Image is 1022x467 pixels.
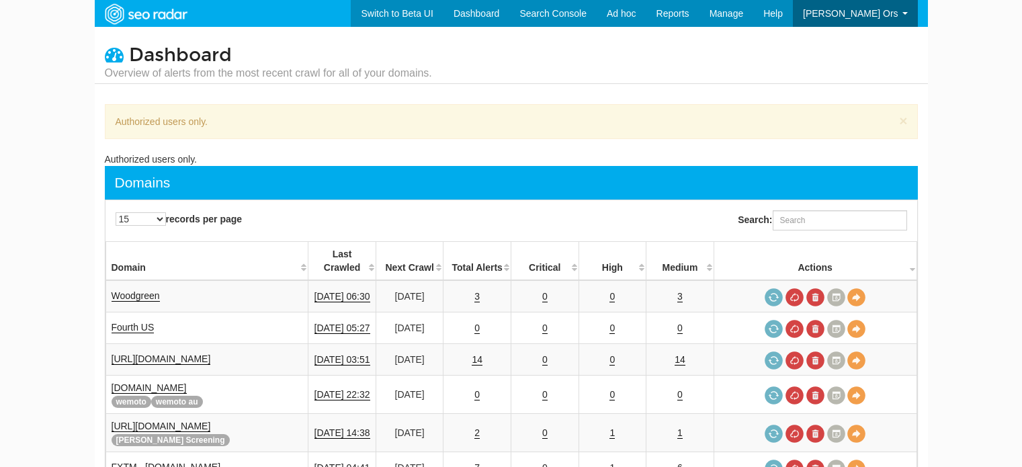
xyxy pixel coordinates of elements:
[803,8,898,19] span: [PERSON_NAME] Ors
[376,376,443,414] td: [DATE]
[542,427,548,439] a: 0
[151,396,203,408] span: wemoto au
[827,288,845,306] a: Crawl History
[677,291,683,302] a: 3
[542,354,548,366] a: 0
[474,389,480,400] a: 0
[607,8,636,19] span: Ad hoc
[656,8,689,19] span: Reports
[105,66,432,81] small: Overview of alerts from the most recent crawl for all of your domains.
[765,425,783,443] a: Request a crawl
[105,242,308,281] th: Domain: activate to sort column ascending
[899,114,907,128] button: ×
[112,396,151,408] span: wemoto
[646,242,714,281] th: Medium: activate to sort column descending
[542,389,548,400] a: 0
[827,351,845,370] a: Crawl History
[511,242,579,281] th: Critical: activate to sort column descending
[763,8,783,19] span: Help
[806,320,824,338] a: Delete most recent audit
[765,320,783,338] a: Request a crawl
[847,288,865,306] a: View Domain Overview
[609,323,615,334] a: 0
[847,386,865,405] a: View Domain Overview
[675,354,685,366] a: 14
[609,354,615,366] a: 0
[738,210,906,230] label: Search:
[116,212,166,226] select: records per page
[474,291,480,302] a: 3
[609,389,615,400] a: 0
[112,434,230,446] span: [PERSON_NAME] Screening
[785,425,804,443] a: Cancel in-progress audit
[112,421,211,432] a: [URL][DOMAIN_NAME]
[806,386,824,405] a: Delete most recent audit
[314,354,370,366] a: [DATE] 03:51
[314,323,370,334] a: [DATE] 05:27
[847,320,865,338] a: View Domain Overview
[827,425,845,443] a: Crawl History
[472,354,482,366] a: 14
[609,291,615,302] a: 0
[314,291,370,302] a: [DATE] 06:30
[105,153,918,166] div: Authorized users only.
[785,351,804,370] a: Cancel in-progress audit
[579,242,646,281] th: High: activate to sort column descending
[443,242,511,281] th: Total Alerts: activate to sort column descending
[677,427,683,439] a: 1
[677,389,683,400] a: 0
[677,323,683,334] a: 0
[474,323,480,334] a: 0
[785,288,804,306] a: Cancel in-progress audit
[308,242,376,281] th: Last Crawled: activate to sort column descending
[609,427,615,439] a: 1
[376,280,443,312] td: [DATE]
[376,312,443,344] td: [DATE]
[806,351,824,370] a: Delete most recent audit
[765,386,783,405] a: Request a crawl
[542,291,548,302] a: 0
[806,425,824,443] a: Delete most recent audit
[765,288,783,306] a: Request a crawl
[827,386,845,405] a: Crawl History
[714,242,917,281] th: Actions: activate to sort column ascending
[376,414,443,452] td: [DATE]
[847,425,865,443] a: View Domain Overview
[112,353,211,365] a: [URL][DOMAIN_NAME]
[129,44,232,67] span: Dashboard
[542,323,548,334] a: 0
[765,351,783,370] a: Request a crawl
[827,320,845,338] a: Crawl History
[105,45,124,64] i: 
[112,322,155,333] a: Fourth US
[785,386,804,405] a: Cancel in-progress audit
[773,210,907,230] input: Search:
[376,242,443,281] th: Next Crawl: activate to sort column descending
[785,320,804,338] a: Cancel in-progress audit
[105,104,918,139] div: Authorized users only.
[474,427,480,439] a: 2
[314,389,370,400] a: [DATE] 22:32
[116,212,243,226] label: records per page
[376,344,443,376] td: [DATE]
[519,8,587,19] span: Search Console
[314,427,370,439] a: [DATE] 14:38
[847,351,865,370] a: View Domain Overview
[112,382,187,394] a: [DOMAIN_NAME]
[806,288,824,306] a: Delete most recent audit
[99,2,192,26] img: SEORadar
[115,173,171,193] div: Domains
[112,290,160,302] a: Woodgreen
[710,8,744,19] span: Manage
